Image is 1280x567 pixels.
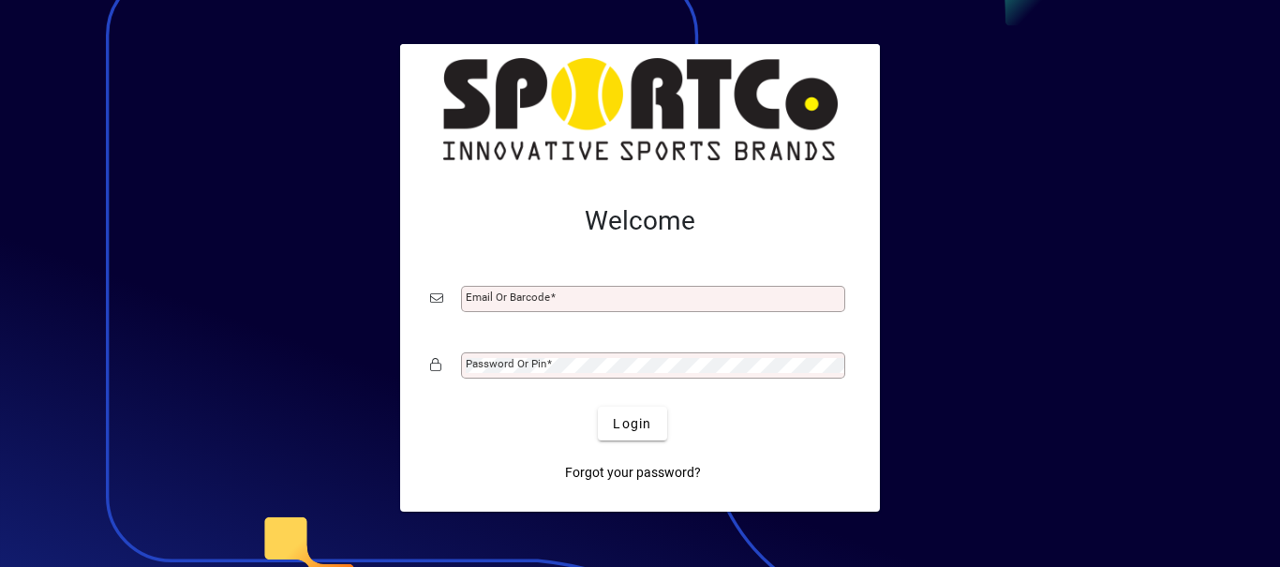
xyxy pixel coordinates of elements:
button: Login [598,407,666,440]
a: Forgot your password? [558,455,708,489]
span: Forgot your password? [565,463,701,483]
mat-label: Password or Pin [466,357,546,370]
mat-label: Email or Barcode [466,291,550,304]
span: Login [613,414,651,434]
h2: Welcome [430,205,850,237]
